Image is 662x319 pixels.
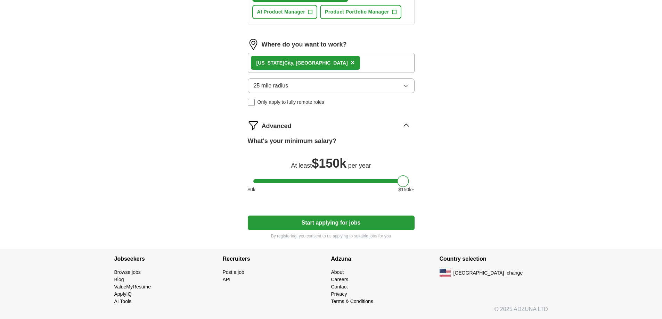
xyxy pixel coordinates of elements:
img: location.png [248,39,259,50]
h4: Country selection [440,249,548,269]
img: logo_orange.svg [11,11,17,17]
img: tab_keywords_by_traffic_grey.svg [69,40,75,46]
img: filter [248,120,259,131]
span: At least [291,162,312,169]
span: AI Product Manager [257,8,305,16]
button: change [507,269,523,277]
a: Careers [331,277,349,282]
a: Privacy [331,291,347,297]
span: Advanced [262,121,292,131]
div: City, [GEOGRAPHIC_DATA] [256,59,348,67]
img: US flag [440,269,451,277]
a: Blog [114,277,124,282]
a: ApplyIQ [114,291,132,297]
span: $ 150 k+ [398,186,414,193]
span: × [351,59,355,66]
button: 25 mile radius [248,78,415,93]
label: What's your minimum salary? [248,136,336,146]
div: Domain: [DOMAIN_NAME] [18,18,76,24]
div: v 4.0.25 [19,11,34,17]
input: Only apply to fully remote roles [248,99,255,106]
img: website_grey.svg [11,18,17,24]
span: 25 mile radius [254,82,288,90]
button: Start applying for jobs [248,216,415,230]
div: © 2025 ADZUNA LTD [109,305,554,319]
a: API [223,277,231,282]
strong: [US_STATE] [256,60,284,66]
a: Browse jobs [114,269,141,275]
a: Contact [331,284,348,289]
span: $ 150k [312,156,346,170]
button: Product Portfolio Manager [320,5,401,19]
div: Keywords by Traffic [77,41,117,45]
span: $ 0 k [248,186,256,193]
p: By registering, you consent to us applying to suitable jobs for you [248,233,415,239]
span: Only apply to fully remote roles [258,99,324,106]
label: Where do you want to work? [262,40,347,49]
button: AI Product Manager [252,5,318,19]
a: ValueMyResume [114,284,151,289]
a: About [331,269,344,275]
button: × [351,58,355,68]
span: per year [348,162,371,169]
a: AI Tools [114,299,132,304]
span: Product Portfolio Manager [325,8,389,16]
div: Domain Overview [26,41,62,45]
span: [GEOGRAPHIC_DATA] [453,269,504,277]
img: tab_domain_overview_orange.svg [19,40,24,46]
a: Terms & Conditions [331,299,373,304]
a: Post a job [223,269,244,275]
